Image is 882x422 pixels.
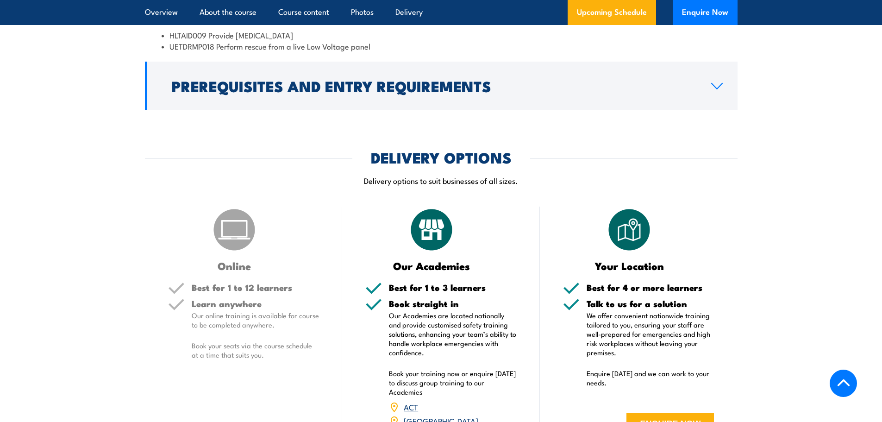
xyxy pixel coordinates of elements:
[389,311,517,357] p: Our Academies are located nationally and provide customised safety training solutions, enhancing ...
[587,283,714,292] h5: Best for 4 or more learners
[162,41,721,51] li: UETDRMP018 Perform rescue from a live Low Voltage panel
[192,283,319,292] h5: Best for 1 to 12 learners
[162,30,721,40] li: HLTAID009 Provide [MEDICAL_DATA]
[389,283,517,292] h5: Best for 1 to 3 learners
[168,260,301,271] h3: Online
[587,369,714,387] p: Enquire [DATE] and we can work to your needs.
[192,299,319,308] h5: Learn anywhere
[587,311,714,357] p: We offer convenient nationwide training tailored to you, ensuring your staff are well-prepared fo...
[145,175,738,186] p: Delivery options to suit businesses of all sizes.
[389,369,517,397] p: Book your training now or enquire [DATE] to discuss group training to our Academies
[192,341,319,359] p: Book your seats via the course schedule at a time that suits you.
[563,260,696,271] h3: Your Location
[192,311,319,329] p: Our online training is available for course to be completed anywhere.
[172,79,696,92] h2: Prerequisites and Entry Requirements
[587,299,714,308] h5: Talk to us for a solution
[371,151,512,164] h2: DELIVERY OPTIONS
[145,62,738,110] a: Prerequisites and Entry Requirements
[404,401,418,412] a: ACT
[365,260,498,271] h3: Our Academies
[389,299,517,308] h5: Book straight in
